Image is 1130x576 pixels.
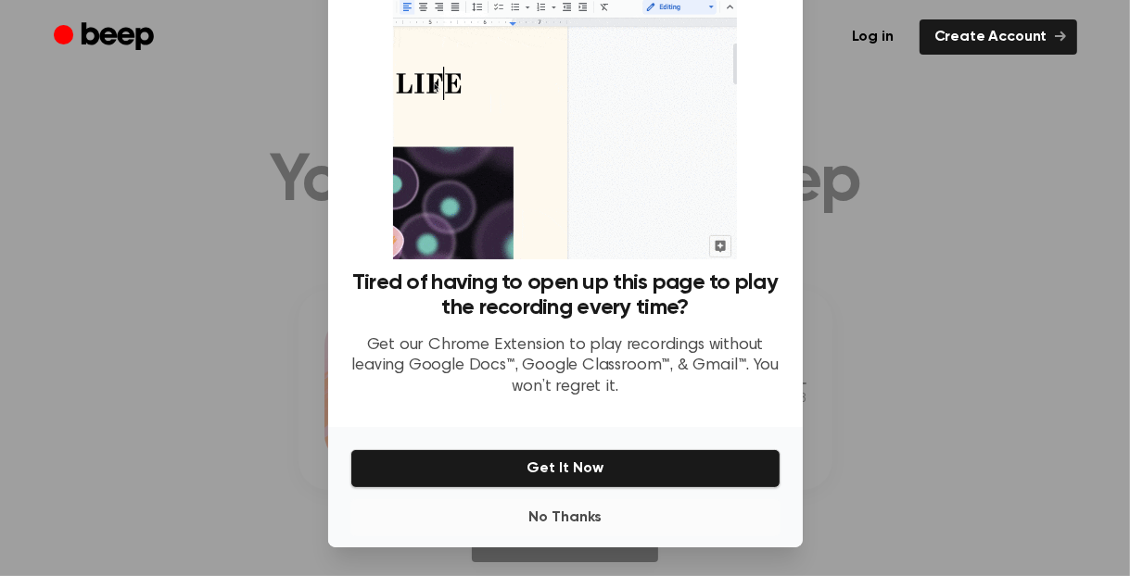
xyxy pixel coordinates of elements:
a: Log in [837,19,908,55]
a: Beep [54,19,159,56]
p: Get our Chrome Extension to play recordings without leaving Google Docs™, Google Classroom™, & Gm... [350,335,781,398]
a: Create Account [920,19,1077,55]
button: No Thanks [350,499,781,536]
h3: Tired of having to open up this page to play the recording every time? [350,270,781,320]
button: Get It Now [350,449,781,488]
